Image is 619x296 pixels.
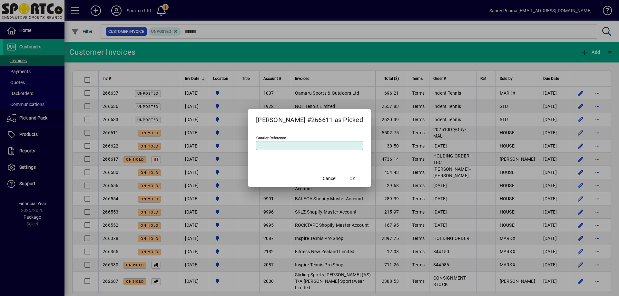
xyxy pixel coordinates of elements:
[319,173,340,184] button: Cancel
[349,175,356,182] span: OK
[248,109,371,128] h2: [PERSON_NAME] #266611 as Picked
[256,136,286,140] mat-label: Courier Reference
[342,173,363,184] button: OK
[323,175,336,182] span: Cancel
